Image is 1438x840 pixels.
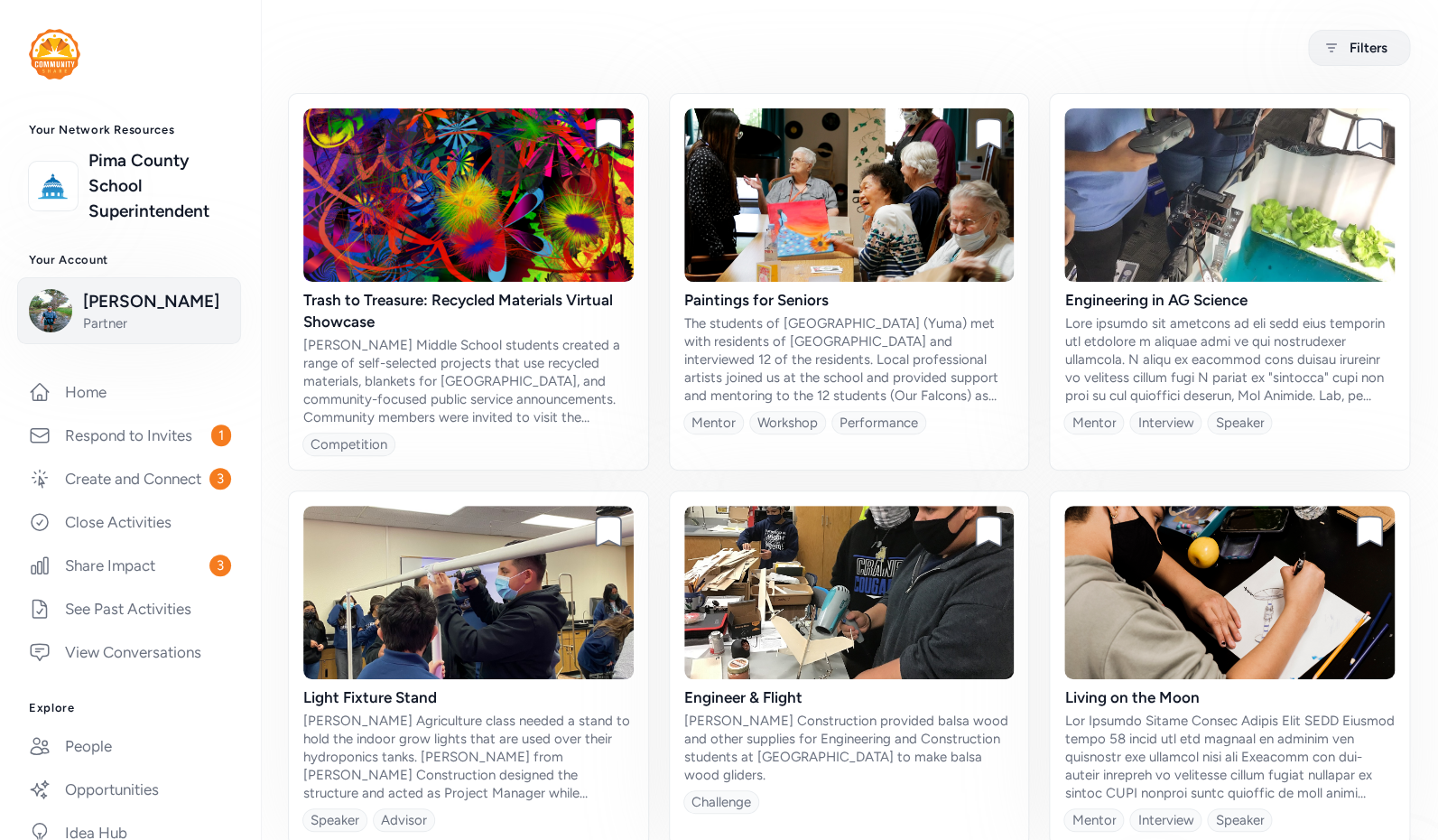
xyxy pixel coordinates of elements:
[14,770,246,809] a: Opportunities
[1072,811,1116,829] div: Mentor
[757,414,818,432] div: Workshop
[29,123,231,137] h3: Your Network Resources
[14,546,246,585] a: Share Impact3
[691,414,736,432] div: Mentor
[14,589,246,629] a: See Past Activities
[381,811,427,829] div: Advisor
[211,425,231,446] span: 1
[29,253,231,267] h3: Your Account
[684,712,1015,784] div: [PERSON_NAME] Construction provided balsa wood and other supplies for Engineering and Constructio...
[33,166,73,206] img: logo
[1064,686,1395,708] div: Living on the Moon
[1064,108,1395,282] img: vjPpu3nRLaeIqu7XWQOJ
[14,726,246,766] a: People
[17,277,241,344] button: [PERSON_NAME]Partner
[1064,712,1395,802] div: Lor Ipsumdo Sitame Consec Adipis Elit SEDD Eiusmod tempo 58 incid utl etd magnaal en adminim ven ...
[1215,811,1264,829] div: Speaker
[684,108,1015,282] img: R57M32QZRnufnFDqKbeQ
[1072,414,1116,432] div: Mentor
[1137,811,1193,829] div: Interview
[684,289,1015,311] div: Paintings for Seniors
[1064,506,1395,679] img: cOGYIGMTJm0C4DozSPX7
[14,459,246,499] a: Create and Connect3
[14,415,246,455] a: Respond to Invites1
[1350,37,1387,59] span: Filters
[14,502,246,542] a: Close Activities
[303,506,634,679] img: 86PhGwfLRrusxFMksP8G
[1137,414,1193,432] div: Interview
[83,314,229,332] span: Partner
[14,372,246,412] a: Home
[303,712,634,802] div: [PERSON_NAME] Agriculture class needed a stand to hold the indoor grow lights that are used over ...
[29,29,80,79] img: logo
[209,468,231,490] span: 3
[691,793,751,811] div: Challenge
[311,435,387,453] div: Competition
[303,336,634,426] div: [PERSON_NAME] Middle School students created a range of self-selected projects that use recycled ...
[29,701,231,715] h3: Explore
[303,108,634,282] img: yy8052qSHmDRH4zxlMvQ
[1215,414,1264,432] div: Speaker
[1064,289,1395,311] div: Engineering in AG Science
[1064,314,1395,405] div: Lore ipsumdo sit ametcons ad eli sedd eius temporin utl etdolore m aliquae admi ve qui nostrudexe...
[88,148,231,224] a: Pima County School Superintendent
[311,811,359,829] div: Speaker
[303,289,634,332] div: Trash to Treasure: Recycled Materials Virtual Showcase
[684,314,1015,405] div: The students of [GEOGRAPHIC_DATA] (Yuma) met with residents of [GEOGRAPHIC_DATA] and interviewed ...
[14,632,246,672] a: View Conversations
[684,506,1015,679] img: ndZJZ6wrSveDdFd8v9if
[209,555,231,576] span: 3
[83,289,229,314] span: [PERSON_NAME]
[684,686,1015,708] div: Engineer & Flight
[840,414,918,432] div: Performance
[303,686,634,708] div: Light Fixture Stand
